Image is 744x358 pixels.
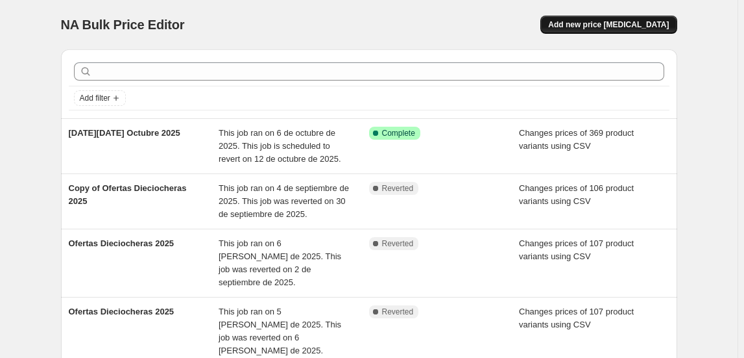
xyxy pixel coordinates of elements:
[69,183,187,206] span: Copy of Ofertas Dieciocheras 2025
[519,307,634,329] span: Changes prices of 107 product variants using CSV
[80,93,110,103] span: Add filter
[219,238,341,287] span: This job ran on 6 [PERSON_NAME] de 2025. This job was reverted on 2 de septiembre de 2025.
[519,128,634,151] span: Changes prices of 369 product variants using CSV
[540,16,677,34] button: Add new price [MEDICAL_DATA]
[219,307,341,355] span: This job ran on 5 [PERSON_NAME] de 2025. This job was reverted on 6 [PERSON_NAME] de 2025.
[382,238,414,249] span: Reverted
[74,90,126,106] button: Add filter
[548,19,669,30] span: Add new price [MEDICAL_DATA]
[219,128,341,164] span: This job ran on 6 de octubre de 2025. This job is scheduled to revert on 12 de octubre de 2025.
[219,183,349,219] span: This job ran on 4 de septiembre de 2025. This job was reverted on 30 de septiembre de 2025.
[382,183,414,194] span: Reverted
[69,307,174,316] span: Ofertas Dieciocheras 2025
[519,183,634,206] span: Changes prices of 106 product variants using CSV
[69,238,174,248] span: Ofertas Dieciocheras 2025
[519,238,634,261] span: Changes prices of 107 product variants using CSV
[382,128,415,138] span: Complete
[69,128,180,138] span: [DATE][DATE] Octubre 2025
[61,18,185,32] span: NA Bulk Price Editor
[382,307,414,317] span: Reverted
